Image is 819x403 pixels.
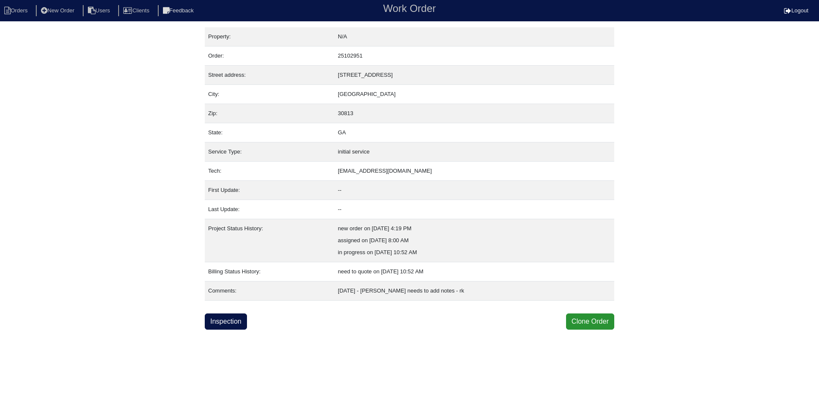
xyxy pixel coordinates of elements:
td: Tech: [205,162,334,181]
td: GA [334,123,614,142]
td: 30813 [334,104,614,123]
td: Order: [205,46,334,66]
td: Comments: [205,281,334,301]
td: Last Update: [205,200,334,219]
a: New Order [36,7,81,14]
div: need to quote on [DATE] 10:52 AM [338,266,611,278]
button: Clone Order [566,313,614,330]
td: Billing Status History: [205,262,334,281]
a: Clients [118,7,156,14]
li: Users [83,5,117,17]
td: [DATE] - [PERSON_NAME] needs to add notes - rk [334,281,614,301]
td: Property: [205,27,334,46]
li: Clients [118,5,156,17]
a: Users [83,7,117,14]
td: [GEOGRAPHIC_DATA] [334,85,614,104]
li: Feedback [158,5,200,17]
td: First Update: [205,181,334,200]
td: initial service [334,142,614,162]
div: in progress on [DATE] 10:52 AM [338,246,611,258]
td: State: [205,123,334,142]
td: Project Status History: [205,219,334,262]
td: Service Type: [205,142,334,162]
td: [STREET_ADDRESS] [334,66,614,85]
td: [EMAIL_ADDRESS][DOMAIN_NAME] [334,162,614,181]
td: Street address: [205,66,334,85]
li: New Order [36,5,81,17]
td: 25102951 [334,46,614,66]
a: Logout [784,7,808,14]
td: N/A [334,27,614,46]
a: Inspection [205,313,247,330]
td: Zip: [205,104,334,123]
td: -- [334,200,614,219]
div: assigned on [DATE] 8:00 AM [338,235,611,246]
td: -- [334,181,614,200]
div: new order on [DATE] 4:19 PM [338,223,611,235]
td: City: [205,85,334,104]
